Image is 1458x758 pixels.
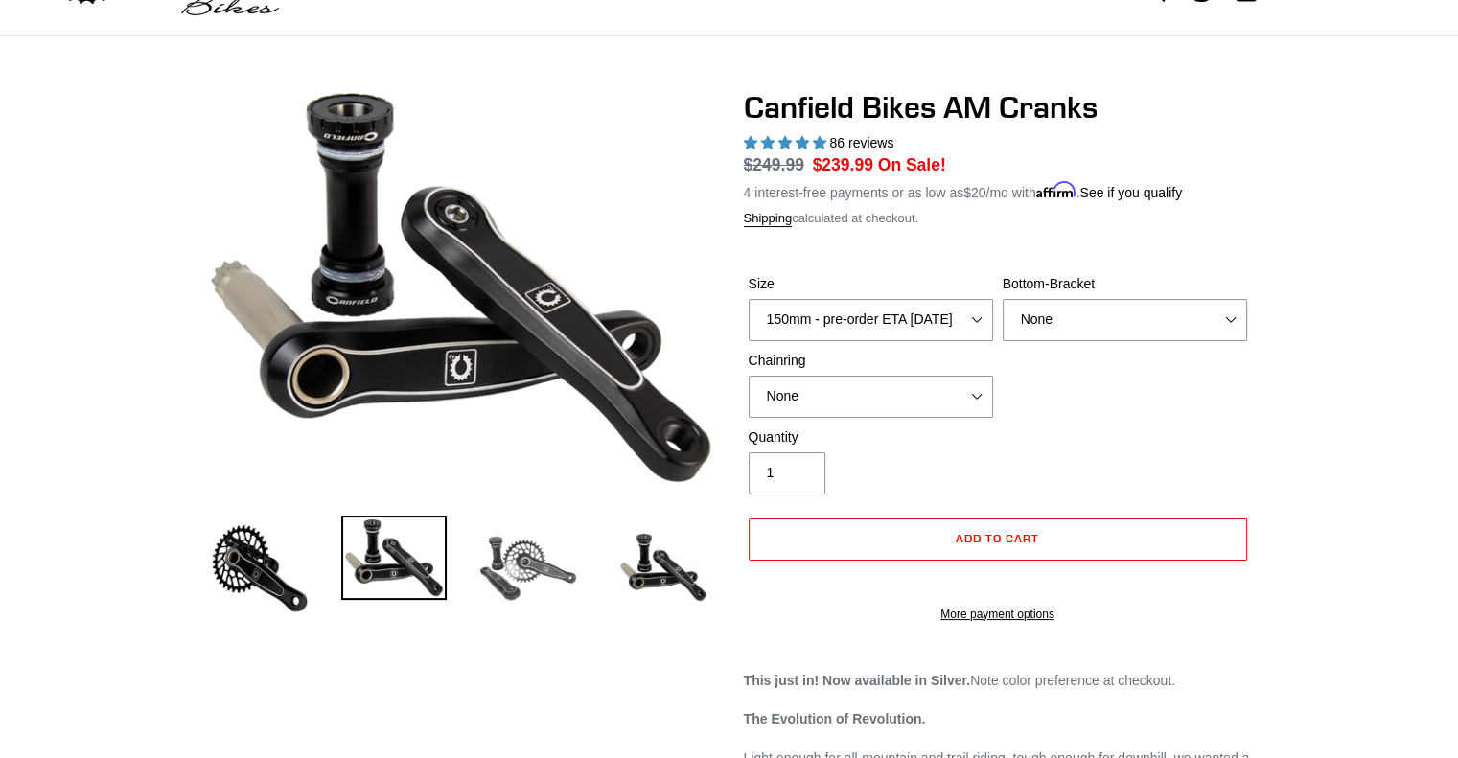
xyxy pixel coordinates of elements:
[744,673,971,688] strong: This just in! Now available in Silver.
[341,516,447,600] img: Load image into Gallery viewer, Canfield Cranks
[1036,182,1076,198] span: Affirm
[744,155,804,174] s: $249.99
[610,516,715,621] img: Load image into Gallery viewer, CANFIELD-AM_DH-CRANKS
[744,211,793,227] a: Shipping
[749,351,993,371] label: Chainring
[744,135,830,150] span: 4.97 stars
[744,671,1252,691] p: Note color preference at checkout.
[744,89,1252,126] h1: Canfield Bikes AM Cranks
[749,518,1247,561] button: Add to cart
[749,274,993,294] label: Size
[744,178,1183,203] p: 4 interest-free payments or as low as /mo with .
[749,427,993,448] label: Quantity
[956,531,1039,545] span: Add to cart
[963,185,985,200] span: $20
[1079,185,1182,200] a: See if you qualify - Learn more about Affirm Financing (opens in modal)
[878,152,946,177] span: On Sale!
[1003,274,1247,294] label: Bottom-Bracket
[744,711,926,726] strong: The Evolution of Revolution.
[207,516,312,621] img: Load image into Gallery viewer, Canfield Bikes AM Cranks
[829,135,893,150] span: 86 reviews
[744,209,1252,228] div: calculated at checkout.
[813,155,873,174] span: $239.99
[749,606,1247,623] a: More payment options
[475,516,581,621] img: Load image into Gallery viewer, Canfield Bikes AM Cranks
